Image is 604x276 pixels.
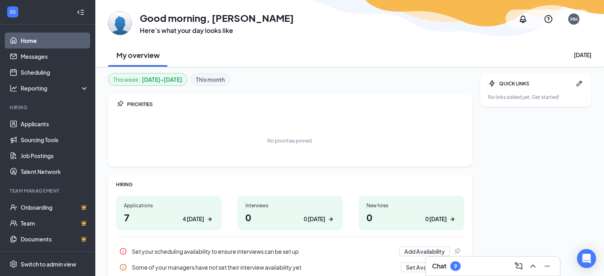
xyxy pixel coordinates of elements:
[574,51,591,59] div: [DATE]
[454,263,457,270] div: 9
[196,75,225,84] b: This month
[142,75,182,84] b: [DATE] - [DATE]
[10,260,17,268] svg: Settings
[21,215,89,231] a: TeamCrown
[577,249,596,268] div: Open Intercom Messenger
[21,132,89,148] a: Sourcing Tools
[399,247,450,256] button: Add Availability
[183,215,204,223] div: 4 [DATE]
[21,247,89,263] a: SurveysCrown
[140,26,294,35] h3: Here’s what your day looks like
[542,261,552,271] svg: Minimize
[116,50,160,60] h2: My overview
[21,33,89,48] a: Home
[21,164,89,179] a: Talent Network
[367,202,456,209] div: New hires
[245,202,335,209] div: Interviews
[116,243,464,259] div: Set your scheduling availability to ensure interviews can be set up
[116,100,124,108] svg: Pin
[541,260,554,272] button: Minimize
[528,261,538,271] svg: ChevronUp
[119,247,127,255] svg: Info
[119,263,127,271] svg: Info
[499,80,572,87] div: QUICK LINKS
[488,94,583,100] div: No links added yet. Get started!
[401,262,450,272] button: Set Availability
[124,202,214,209] div: Applications
[514,261,523,271] svg: ComposeMessage
[127,101,464,108] div: PRIORITIES
[10,187,87,194] div: Team Management
[359,196,464,230] a: New hires00 [DATE]ArrowRight
[21,260,76,268] div: Switch to admin view
[132,247,394,255] div: Set your scheduling availability to ensure interviews can be set up
[432,262,446,270] h3: Chat
[21,148,89,164] a: Job Postings
[108,11,132,35] img: Mike Hammond
[21,231,89,247] a: DocumentsCrown
[124,210,214,224] h1: 7
[116,181,464,188] div: HIRING
[425,215,447,223] div: 0 [DATE]
[113,75,182,84] div: This week :
[448,215,456,223] svg: ArrowRight
[570,16,578,23] div: MH
[527,260,539,272] button: ChevronUp
[237,196,343,230] a: Interviews00 [DATE]ArrowRight
[21,116,89,132] a: Applicants
[116,243,464,259] a: InfoSet your scheduling availability to ensure interviews can be set upAdd AvailabilityPin
[21,64,89,80] a: Scheduling
[10,84,17,92] svg: Analysis
[140,11,294,25] h1: Good morning, [PERSON_NAME]
[21,48,89,64] a: Messages
[116,196,222,230] a: Applications74 [DATE]ArrowRight
[518,14,528,24] svg: Notifications
[21,84,89,92] div: Reporting
[512,260,525,272] button: ComposeMessage
[245,210,335,224] h1: 0
[327,215,335,223] svg: ArrowRight
[77,8,85,16] svg: Collapse
[10,104,87,111] div: Hiring
[304,215,325,223] div: 0 [DATE]
[206,215,214,223] svg: ArrowRight
[21,199,89,215] a: OnboardingCrown
[544,14,553,24] svg: QuestionInfo
[116,259,464,275] div: Some of your managers have not set their interview availability yet
[488,79,496,87] svg: Bolt
[9,8,17,16] svg: WorkstreamLogo
[132,263,396,271] div: Some of your managers have not set their interview availability yet
[453,247,461,255] svg: Pin
[116,259,464,275] a: InfoSome of your managers have not set their interview availability yetSet AvailabilityPin
[267,137,313,144] div: No priorities pinned.
[367,210,456,224] h1: 0
[575,79,583,87] svg: Pen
